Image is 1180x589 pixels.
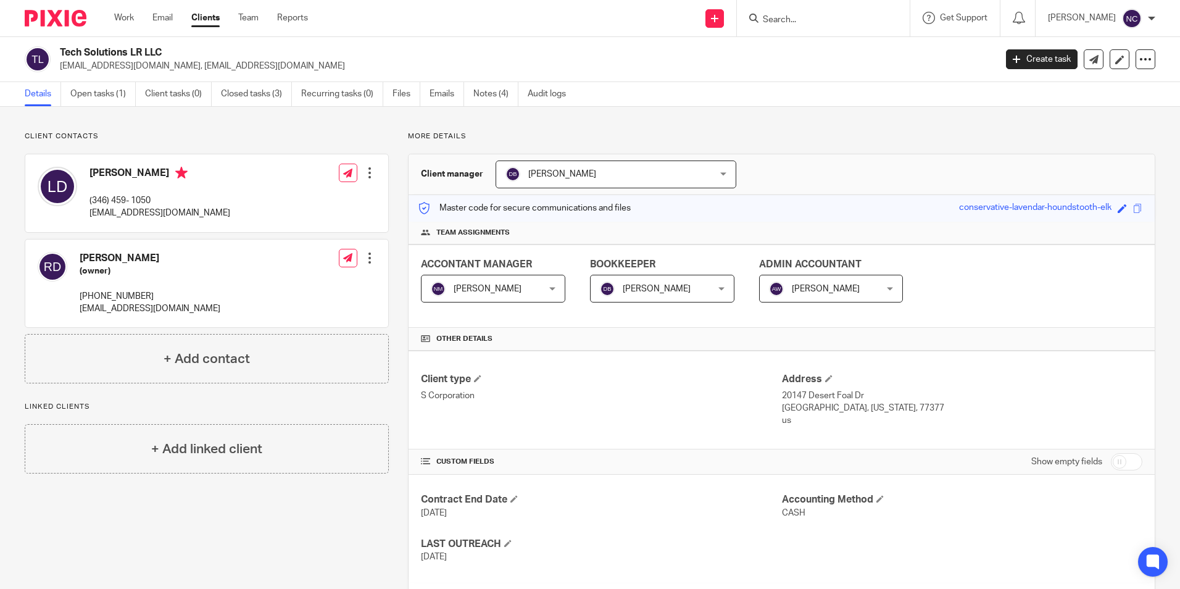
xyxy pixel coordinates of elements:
span: [PERSON_NAME] [528,170,596,178]
img: svg%3E [505,167,520,182]
label: Show empty fields [1031,456,1102,468]
p: [GEOGRAPHIC_DATA], [US_STATE], 77377 [782,402,1142,414]
a: Files [393,82,420,106]
a: Reports [277,12,308,24]
p: [PERSON_NAME] [1048,12,1116,24]
p: Master code for secure communications and files [418,202,631,214]
p: [PHONE_NUMBER] [80,290,220,303]
img: svg%3E [38,252,67,282]
p: [EMAIL_ADDRESS][DOMAIN_NAME] [89,207,230,219]
span: BOOKKEEPER [590,259,655,269]
img: svg%3E [25,46,51,72]
input: Search [762,15,873,26]
span: [DATE] [421,509,447,517]
h2: Tech Solutions LR LLC [60,46,802,59]
a: Open tasks (1) [70,82,136,106]
h4: + Add contact [164,349,250,369]
h4: Client type [421,373,781,386]
span: [PERSON_NAME] [623,285,691,293]
a: Audit logs [528,82,575,106]
a: Work [114,12,134,24]
p: us [782,414,1142,427]
img: svg%3E [1122,9,1142,28]
p: 20147 Desert Foal Dr [782,390,1142,402]
a: Email [152,12,173,24]
p: S Corporation [421,390,781,402]
a: Closed tasks (3) [221,82,292,106]
i: Primary [175,167,188,179]
span: CASH [782,509,805,517]
h4: [PERSON_NAME] [89,167,230,182]
div: conservative-lavendar-houndstooth-elk [959,201,1111,215]
span: Get Support [940,14,987,22]
a: Recurring tasks (0) [301,82,383,106]
h5: (owner) [80,265,220,277]
a: Emails [430,82,464,106]
span: [PERSON_NAME] [454,285,521,293]
a: Clients [191,12,220,24]
span: ADMIN ACCOUNTANT [759,259,862,269]
img: svg%3E [38,167,77,206]
span: Other details [436,334,492,344]
h3: Client manager [421,168,483,180]
p: [EMAIL_ADDRESS][DOMAIN_NAME] [80,303,220,315]
img: svg%3E [769,282,784,296]
h4: CUSTOM FIELDS [421,457,781,467]
a: Team [238,12,259,24]
a: Create task [1006,49,1078,69]
p: More details [408,132,1155,141]
h4: Contract End Date [421,493,781,506]
img: svg%3E [431,282,446,296]
p: (346) 459- 1050 [89,194,230,207]
h4: Accounting Method [782,493,1142,506]
span: Team assignments [436,228,510,238]
p: Client contacts [25,132,389,141]
span: ACCONTANT MANAGER [421,259,532,269]
span: [PERSON_NAME] [792,285,860,293]
h4: + Add linked client [151,440,262,459]
h4: Address [782,373,1142,386]
span: [DATE] [421,553,447,561]
a: Client tasks (0) [145,82,212,106]
h4: [PERSON_NAME] [80,252,220,265]
img: svg%3E [600,282,615,296]
p: [EMAIL_ADDRESS][DOMAIN_NAME], [EMAIL_ADDRESS][DOMAIN_NAME] [60,60,987,72]
a: Notes (4) [473,82,518,106]
img: Pixie [25,10,86,27]
a: Details [25,82,61,106]
p: Linked clients [25,402,389,412]
h4: LAST OUTREACH [421,538,781,551]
